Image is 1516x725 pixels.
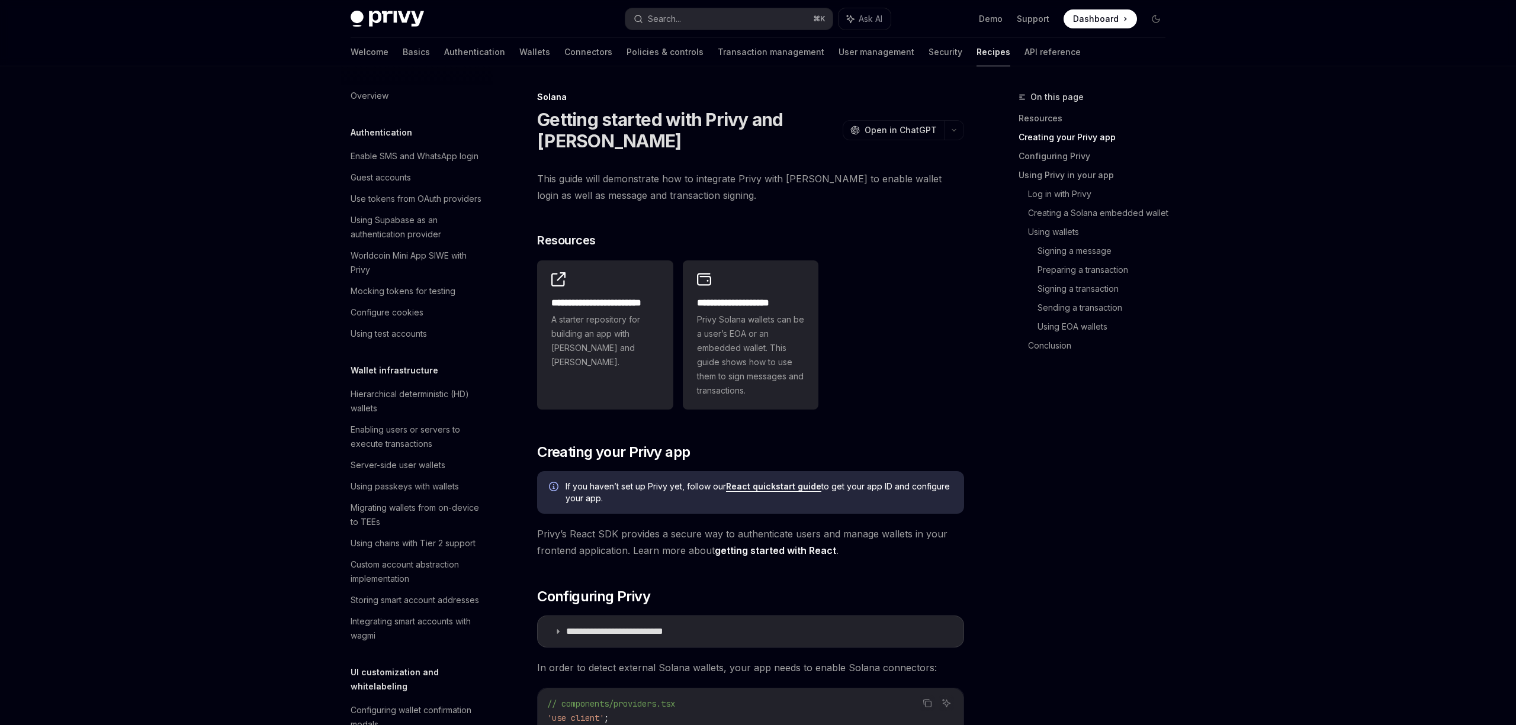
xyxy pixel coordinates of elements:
div: Using passkeys with wallets [351,479,459,494]
span: ; [604,713,609,723]
a: React quickstart guide [726,481,821,492]
h1: Getting started with Privy and [PERSON_NAME] [537,109,838,152]
a: Signing a message [1038,241,1175,260]
h5: Authentication [351,125,412,140]
span: 'use client' [547,713,604,723]
a: Demo [979,13,1003,25]
button: Open in ChatGPT [843,120,944,140]
img: dark logo [351,11,424,27]
a: Enabling users or servers to execute transactions [341,419,493,455]
a: Creating a Solana embedded wallet [1028,204,1175,223]
a: User management [839,38,914,66]
div: Migrating wallets from on-device to TEEs [351,501,486,529]
a: Sending a transaction [1038,298,1175,317]
span: ⌘ K [813,14,826,24]
span: Dashboard [1073,13,1119,25]
div: Enable SMS and WhatsApp login [351,149,478,163]
a: Connectors [564,38,612,66]
a: getting started with React [715,544,836,557]
a: Using wallets [1028,223,1175,241]
button: Ask AI [839,8,891,30]
a: Using passkeys with wallets [341,476,493,497]
div: Custom account abstraction implementation [351,558,486,586]
a: Server-side user wallets [341,455,493,476]
span: // components/providers.tsx [547,698,675,709]
span: Creating your Privy app [537,443,690,462]
a: Transaction management [718,38,824,66]
span: Resources [537,232,596,249]
div: Enabling users or servers to execute transactions [351,423,486,451]
a: Conclusion [1028,336,1175,355]
span: Ask AI [859,13,882,25]
div: Using chains with Tier 2 support [351,536,476,550]
a: Custom account abstraction implementation [341,554,493,589]
a: Security [929,38,962,66]
button: Copy the contents from the code block [920,695,935,711]
span: Privy’s React SDK provides a secure way to authenticate users and manage wallets in your frontend... [537,526,964,559]
div: Configure cookies [351,305,423,320]
a: API reference [1024,38,1081,66]
div: Storing smart account addresses [351,593,479,607]
span: This guide will demonstrate how to integrate Privy with [PERSON_NAME] to enable wallet login as w... [537,170,964,204]
a: Overview [341,85,493,107]
a: Integrating smart accounts with wagmi [341,611,493,646]
h5: Wallet infrastructure [351,363,438,378]
div: Overview [351,89,388,103]
a: Storing smart account addresses [341,589,493,611]
div: Using test accounts [351,327,427,341]
span: Configuring Privy [537,587,650,606]
a: Wallets [519,38,550,66]
div: Hierarchical deterministic (HD) wallets [351,387,486,415]
div: Using Supabase as an authentication provider [351,213,486,241]
span: Open in ChatGPT [865,124,937,136]
a: Recipes [977,38,1010,66]
a: Enable SMS and WhatsApp login [341,146,493,167]
a: Signing a transaction [1038,279,1175,298]
a: Migrating wallets from on-device to TEEs [341,497,493,533]
button: Toggle dark mode [1146,9,1165,28]
div: Search... [648,12,681,26]
div: Mocking tokens for testing [351,284,455,298]
h5: UI customization and whitelabeling [351,665,493,694]
div: Worldcoin Mini App SIWE with Privy [351,249,486,277]
span: On this page [1030,90,1084,104]
a: **** **** **** *****Privy Solana wallets can be a user’s EOA or an embedded wallet. This guide sh... [683,260,819,410]
a: Log in with Privy [1028,185,1175,204]
a: Welcome [351,38,388,66]
a: Using chains with Tier 2 support [341,533,493,554]
div: Solana [537,91,964,103]
div: Use tokens from OAuth providers [351,192,481,206]
a: Configuring Privy [1019,147,1175,166]
a: Hierarchical deterministic (HD) wallets [341,384,493,419]
a: Using test accounts [341,323,493,344]
a: Authentication [444,38,505,66]
button: Ask AI [939,695,954,711]
a: Basics [403,38,430,66]
a: Creating your Privy app [1019,128,1175,147]
a: Dashboard [1064,9,1137,28]
a: Using Supabase as an authentication provider [341,210,493,245]
a: Policies & controls [627,38,704,66]
span: In order to detect external Solana wallets, your app needs to enable Solana connectors: [537,659,964,676]
a: Guest accounts [341,167,493,188]
span: If you haven’t set up Privy yet, follow our to get your app ID and configure your app. [566,481,952,504]
div: Server-side user wallets [351,458,445,472]
a: Support [1017,13,1049,25]
span: A starter repository for building an app with [PERSON_NAME] and [PERSON_NAME]. [551,312,659,369]
span: Privy Solana wallets can be a user’s EOA or an embedded wallet. This guide shows how to use them ... [697,312,805,398]
a: Using Privy in your app [1019,166,1175,185]
a: Use tokens from OAuth providers [341,188,493,210]
button: Search...⌘K [625,8,833,30]
svg: Info [549,482,561,494]
a: Configure cookies [341,302,493,323]
a: Resources [1019,109,1175,128]
div: Guest accounts [351,170,411,185]
a: Mocking tokens for testing [341,281,493,302]
a: Preparing a transaction [1038,260,1175,279]
div: Integrating smart accounts with wagmi [351,614,486,643]
a: Using EOA wallets [1038,317,1175,336]
a: Worldcoin Mini App SIWE with Privy [341,245,493,281]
